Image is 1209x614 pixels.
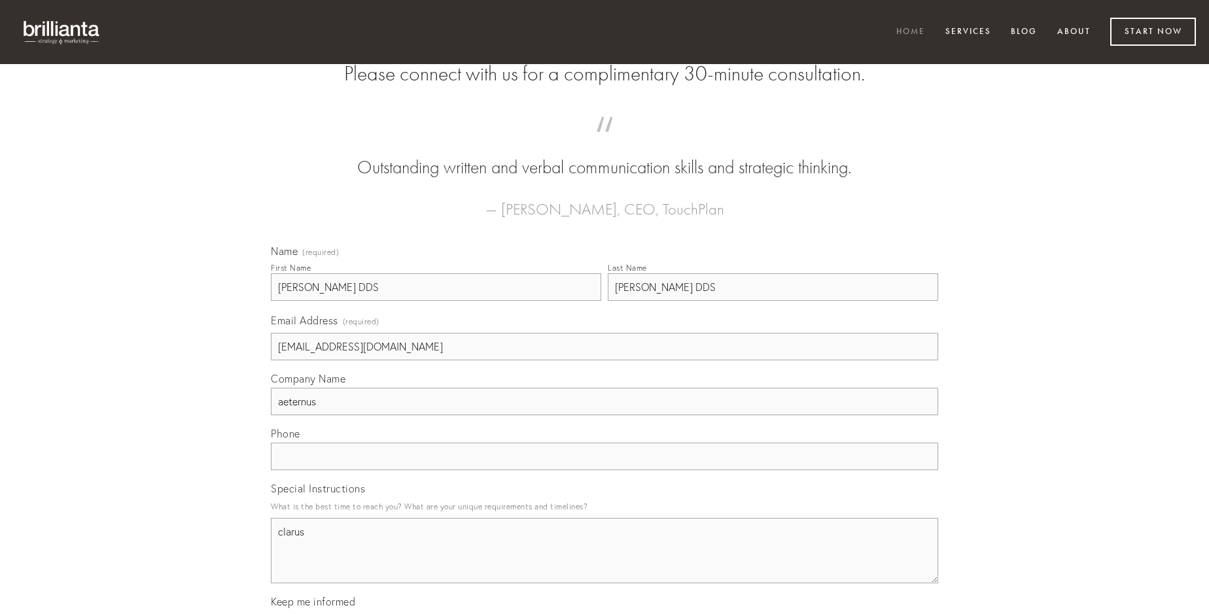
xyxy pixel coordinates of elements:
[271,61,938,86] h2: Please connect with us for a complimentary 30-minute consultation.
[888,22,934,43] a: Home
[271,482,365,495] span: Special Instructions
[271,427,300,440] span: Phone
[292,180,917,222] figcaption: — [PERSON_NAME], CEO, TouchPlan
[271,314,338,327] span: Email Address
[343,313,379,330] span: (required)
[1002,22,1045,43] a: Blog
[1110,18,1196,46] a: Start Now
[1049,22,1099,43] a: About
[271,498,938,515] p: What is the best time to reach you? What are your unique requirements and timelines?
[292,129,917,180] blockquote: Outstanding written and verbal communication skills and strategic thinking.
[608,263,647,273] div: Last Name
[271,372,345,385] span: Company Name
[302,248,339,256] span: (required)
[271,518,938,583] textarea: clarus
[13,13,111,51] img: brillianta - research, strategy, marketing
[937,22,1000,43] a: Services
[271,245,298,258] span: Name
[271,263,311,273] div: First Name
[271,595,355,608] span: Keep me informed
[292,129,917,155] span: “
